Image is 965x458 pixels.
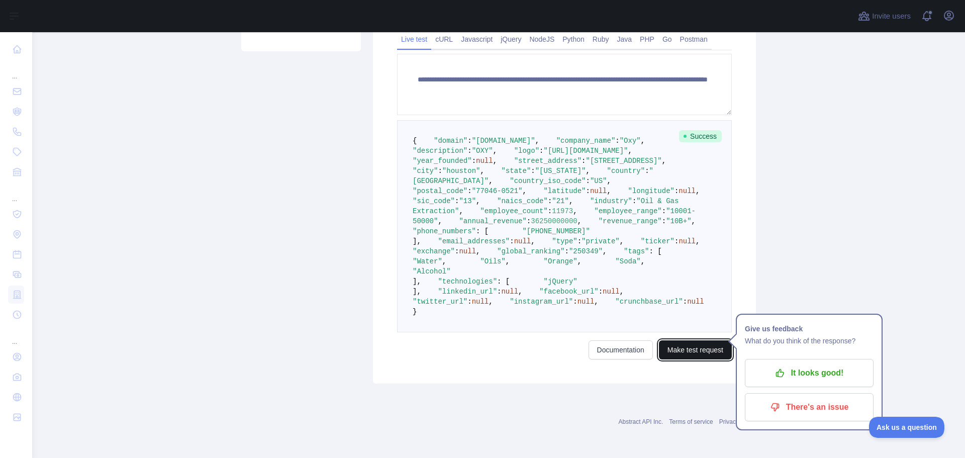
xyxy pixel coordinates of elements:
[480,257,505,265] span: "Oils"
[476,247,480,255] span: ,
[413,187,467,195] span: "postal_code"
[573,207,577,215] span: ,
[480,167,484,175] span: ,
[472,298,489,306] span: null
[599,288,603,296] span: :
[659,340,732,359] button: Make test request
[586,157,661,165] span: "[STREET_ADDRESS]"
[679,237,696,245] span: null
[569,247,603,255] span: "250349"
[489,177,493,185] span: ,
[413,267,451,276] span: "Alcohol"
[620,237,624,245] span: ,
[687,298,704,306] span: null
[590,187,607,195] span: null
[472,147,493,155] span: "OXY"
[413,197,455,205] span: "sic_code"
[872,11,911,22] span: Invite users
[607,177,611,185] span: ,
[692,217,696,225] span: ,
[620,288,624,296] span: ,
[594,207,661,215] span: "employee_range"
[459,197,476,205] span: "13"
[472,187,523,195] span: "77046-0521"
[658,31,676,47] a: Go
[459,247,476,255] span: null
[455,197,459,205] span: :
[674,187,679,195] span: :
[467,298,471,306] span: :
[539,288,599,296] span: "facebook_url"
[434,137,467,145] span: "domain"
[577,217,582,225] span: ,
[472,157,476,165] span: :
[586,187,590,195] span: :
[628,187,674,195] span: "longitude"
[590,197,632,205] span: "industry"
[476,157,493,165] span: null
[556,137,616,145] span: "company_name"
[590,177,607,185] span: "US"
[522,227,590,235] span: "[PHONE_NUMBER]"
[662,217,666,225] span: :
[615,137,619,145] span: :
[493,147,497,155] span: ,
[442,257,446,265] span: ,
[489,298,493,306] span: ,
[679,130,722,142] span: Success
[413,247,455,255] span: "exchange"
[493,157,497,165] span: ,
[8,60,24,80] div: ...
[531,217,577,225] span: 36250000000
[438,288,497,296] span: "linkedin_url"
[514,157,582,165] span: "street_address"
[543,187,586,195] span: "latitude"
[497,288,501,296] span: :
[497,247,564,255] span: "global_ranking"
[525,31,558,47] a: NodeJS
[603,288,620,296] span: null
[514,147,539,155] span: "logo"
[501,288,518,296] span: null
[413,288,421,296] span: ],
[548,207,552,215] span: :
[599,217,662,225] span: "revenue_range"
[641,237,674,245] span: "ticker"
[662,157,666,165] span: ,
[467,137,471,145] span: :
[649,247,662,255] span: : [
[413,257,442,265] span: "Water"
[752,364,866,382] p: It looks good!
[615,257,640,265] span: "Soda"
[662,207,666,215] span: :
[589,31,613,47] a: Ruby
[467,187,471,195] span: :
[543,147,628,155] span: "[URL][DOMAIN_NAME]"
[582,157,586,165] span: :
[620,137,641,145] span: "Oxy"
[413,227,476,235] span: "phone_numbers"
[459,217,526,225] span: "annual_revenue"
[586,177,590,185] span: :
[413,308,417,316] span: }
[438,217,442,225] span: ,
[624,247,649,255] span: "tags"
[594,298,598,306] span: ,
[413,298,467,306] span: "twitter_url"
[497,31,525,47] a: jQuery
[510,298,573,306] span: "instagram_url"
[674,237,679,245] span: :
[856,8,913,24] button: Invite users
[628,147,632,155] span: ,
[438,167,442,175] span: :
[552,237,577,245] span: "type"
[558,31,589,47] a: Python
[645,167,649,175] span: :
[582,237,620,245] span: "private"
[613,31,636,47] a: Java
[438,237,510,245] span: "email_addresses"
[569,197,573,205] span: ,
[8,183,24,203] div: ...
[480,207,547,215] span: "employee_count"
[413,137,417,145] span: {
